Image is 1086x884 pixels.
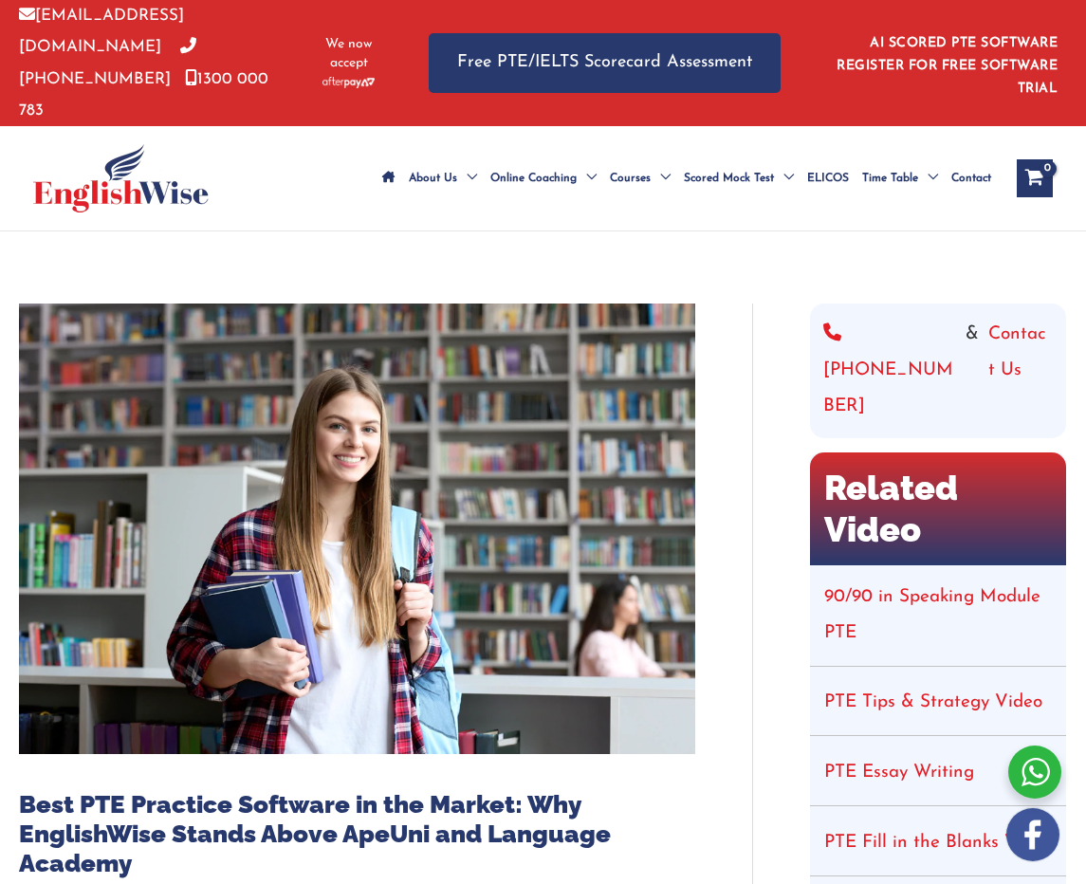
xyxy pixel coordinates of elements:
a: 1300 000 783 [19,71,268,119]
span: Menu Toggle [577,145,597,212]
h2: Related Video [810,452,1067,565]
aside: Header Widget 1 [819,21,1067,105]
a: AI SCORED PTE SOFTWARE REGISTER FOR FREE SOFTWARE TRIAL [837,36,1058,96]
img: white-facebook.png [1006,808,1059,861]
span: Online Coaching [490,145,577,212]
a: PTE Tips & Strategy Video [824,693,1042,711]
a: Contact [945,145,998,212]
span: About Us [409,145,457,212]
span: Courses [610,145,651,212]
a: Online CoachingMenu Toggle [484,145,603,212]
a: View Shopping Cart, empty [1017,159,1053,197]
span: We now accept [316,35,381,73]
img: cropped-ew-logo [33,144,209,212]
a: Contact Us [988,317,1053,425]
a: [EMAIL_ADDRESS][DOMAIN_NAME] [19,8,184,55]
span: Menu Toggle [918,145,938,212]
a: [PHONE_NUMBER] [19,39,196,86]
a: Scored Mock TestMenu Toggle [677,145,801,212]
a: About UsMenu Toggle [402,145,484,212]
nav: Site Navigation: Main Menu [376,145,998,212]
a: Time TableMenu Toggle [856,145,945,212]
a: PTE Essay Writing [824,764,974,782]
img: Afterpay-Logo [322,77,375,87]
a: CoursesMenu Toggle [603,145,677,212]
a: [PHONE_NUMBER] [823,317,957,425]
a: 90/90 in Speaking Module PTE [824,588,1040,642]
span: Time Table [862,145,918,212]
span: Menu Toggle [651,145,671,212]
span: Menu Toggle [774,145,794,212]
a: Free PTE/IELTS Scorecard Assessment [429,33,781,93]
span: ELICOS [807,145,849,212]
a: PTE Fill in the Blanks Video [824,834,1052,852]
span: Scored Mock Test [684,145,774,212]
h1: Best PTE Practice Software in the Market: Why EnglishWise Stands Above ApeUni and Language Academy [19,790,695,879]
a: ELICOS [801,145,856,212]
span: Contact [951,145,991,212]
div: & [823,317,1054,425]
span: Menu Toggle [457,145,477,212]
